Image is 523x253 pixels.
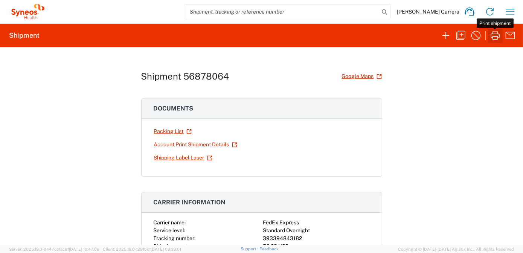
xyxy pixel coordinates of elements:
[263,235,370,242] div: 393394843182
[241,247,259,251] a: Support
[263,227,370,235] div: Standard Overnight
[9,31,40,40] h2: Shipment
[263,242,370,250] div: 56.23 USD
[398,246,514,253] span: Copyright © [DATE]-[DATE] Agistix Inc., All Rights Reserved
[154,105,194,112] span: Documents
[154,219,186,225] span: Carrier name:
[342,70,382,83] a: Google Maps
[154,243,186,249] span: Shipping cost
[154,138,238,151] a: Account Print Shipment Details
[69,247,99,251] span: [DATE] 10:47:06
[9,247,99,251] span: Server: 2025.19.0-d447cefac8f
[103,247,181,251] span: Client: 2025.19.0-129fbcf
[154,125,192,138] a: Packing List
[184,5,379,19] input: Shipment, tracking or reference number
[154,235,196,241] span: Tracking number:
[154,199,226,206] span: Carrier information
[151,247,181,251] span: [DATE] 09:39:01
[263,219,370,227] div: FedEx Express
[154,227,186,233] span: Service level:
[259,247,279,251] a: Feedback
[397,8,459,15] span: [PERSON_NAME] Carrera
[141,71,229,82] h1: Shipment 56878064
[154,151,213,164] a: Shipping Label Laser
